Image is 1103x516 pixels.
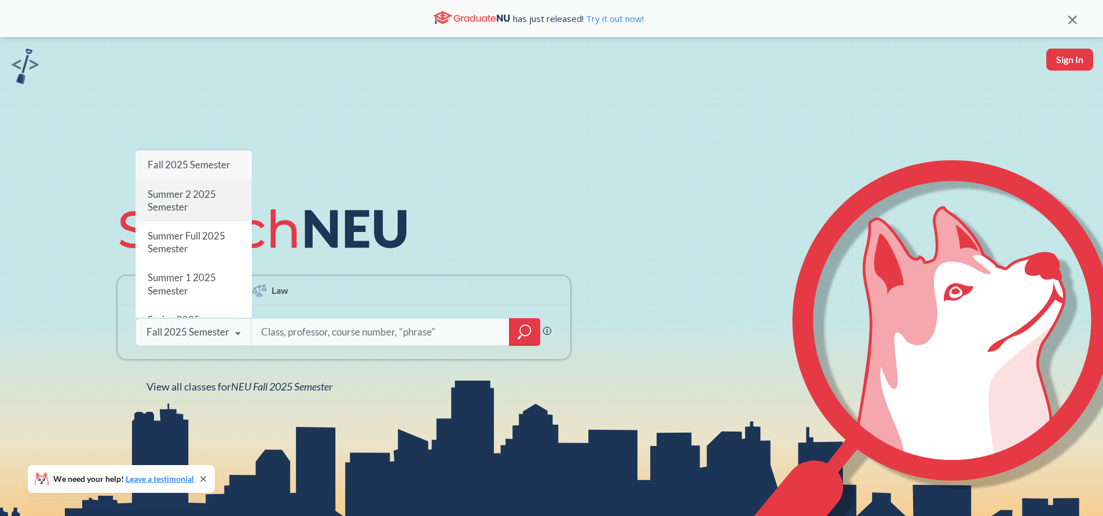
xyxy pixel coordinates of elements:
[147,159,230,171] span: Fall 2025 Semester
[12,49,39,84] img: sandbox logo
[518,324,532,340] svg: magnifying glass
[53,475,194,483] span: We need your help!
[231,380,332,393] span: NEU Fall 2025 Semester
[146,380,332,393] span: View all classes for
[272,283,288,297] span: Law
[584,13,644,24] a: Try it out now!
[147,272,215,297] span: Summer 1 2025 Semester
[12,49,39,87] a: sandbox logo
[260,320,501,344] input: Class, professor, course number, "phrase"
[146,326,229,338] div: Fall 2025 Semester
[126,474,194,484] a: Leave a testimonial
[513,12,644,25] span: has just released!
[509,318,540,346] div: magnifying glass
[147,230,225,255] span: Summer Full 2025 Semester
[147,314,199,338] span: Spring 2025 Semester
[1046,49,1093,71] button: Sign In
[147,188,215,213] span: Summer 2 2025 Semester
